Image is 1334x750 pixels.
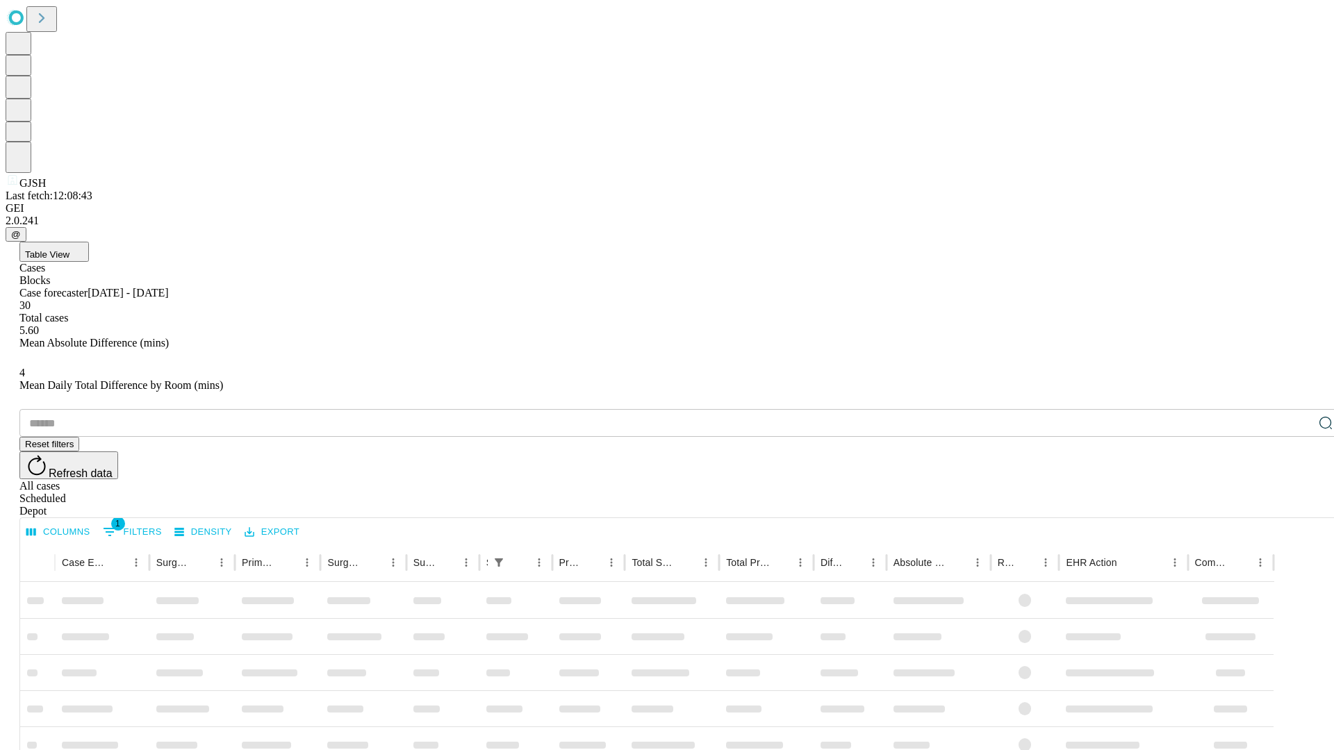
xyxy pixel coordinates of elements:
span: Mean Absolute Difference (mins) [19,337,169,349]
button: Sort [437,553,456,572]
div: Case Epic Id [62,557,106,568]
div: Surgery Date [413,557,436,568]
span: Last fetch: 12:08:43 [6,190,92,201]
button: Show filters [489,553,509,572]
button: @ [6,227,26,242]
div: Surgeon Name [156,557,191,568]
div: EHR Action [1066,557,1117,568]
button: Sort [107,553,126,572]
span: Refresh data [49,467,113,479]
span: 5.60 [19,324,39,336]
button: Sort [510,553,529,572]
button: Menu [212,553,231,572]
button: Menu [126,553,146,572]
span: GJSH [19,177,46,189]
button: Menu [456,553,476,572]
div: Absolute Difference [894,557,947,568]
button: Sort [582,553,602,572]
span: [DATE] - [DATE] [88,287,168,299]
button: Sort [278,553,297,572]
button: Refresh data [19,451,118,479]
div: 1 active filter [489,553,509,572]
button: Sort [948,553,968,572]
span: 4 [19,367,25,378]
span: Total cases [19,312,68,324]
span: 1 [111,517,125,531]
button: Export [241,522,303,543]
button: Sort [364,553,384,572]
button: Menu [529,553,549,572]
button: Menu [384,553,403,572]
button: Sort [677,553,696,572]
button: Menu [968,553,987,572]
span: Reset filters [25,439,74,449]
div: Predicted In Room Duration [559,557,582,568]
div: 2.0.241 [6,215,1328,227]
div: Scheduled In Room Duration [486,557,488,568]
button: Density [171,522,236,543]
button: Menu [1251,553,1270,572]
div: GEI [6,202,1328,215]
button: Sort [1119,553,1138,572]
button: Menu [864,553,883,572]
button: Select columns [23,522,94,543]
button: Menu [1165,553,1185,572]
button: Sort [1231,553,1251,572]
div: Total Predicted Duration [726,557,770,568]
div: Difference [821,557,843,568]
span: @ [11,229,21,240]
span: Case forecaster [19,287,88,299]
button: Reset filters [19,437,79,451]
div: Comments [1195,557,1230,568]
button: Show filters [99,521,165,543]
button: Sort [192,553,212,572]
button: Sort [1016,553,1036,572]
button: Table View [19,242,89,262]
button: Menu [1036,553,1055,572]
span: Table View [25,249,69,260]
button: Menu [696,553,716,572]
button: Sort [771,553,791,572]
span: 30 [19,299,31,311]
button: Menu [602,553,621,572]
div: Total Scheduled Duration [632,557,675,568]
button: Sort [844,553,864,572]
div: Primary Service [242,557,277,568]
button: Menu [791,553,810,572]
div: Resolved in EHR [998,557,1016,568]
button: Menu [297,553,317,572]
span: Mean Daily Total Difference by Room (mins) [19,379,223,391]
div: Surgery Name [327,557,362,568]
